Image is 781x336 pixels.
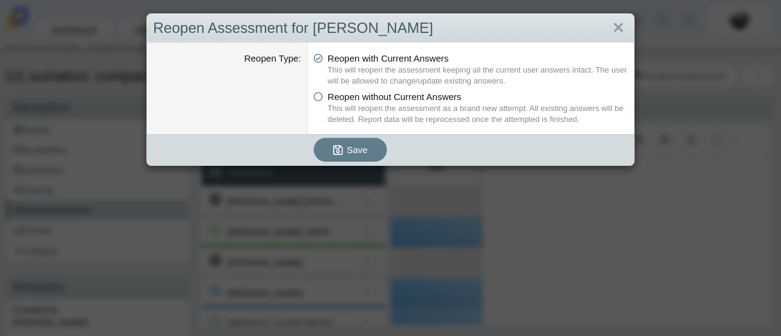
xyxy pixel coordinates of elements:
dfn: This will reopen the assessment as a brand new attempt. All existing answers will be deleted. Rep... [328,103,628,125]
div: Reopen Assessment for [PERSON_NAME] [147,14,634,43]
button: Save [314,138,387,162]
label: Reopen Type [244,53,301,63]
a: Close [609,18,628,38]
span: Reopen without Current Answers [328,91,461,102]
dfn: This will reopen the assessment keeping all the current user answers intact. The user will be all... [328,65,628,87]
span: Save [347,145,367,155]
span: Reopen with Current Answers [328,53,448,63]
